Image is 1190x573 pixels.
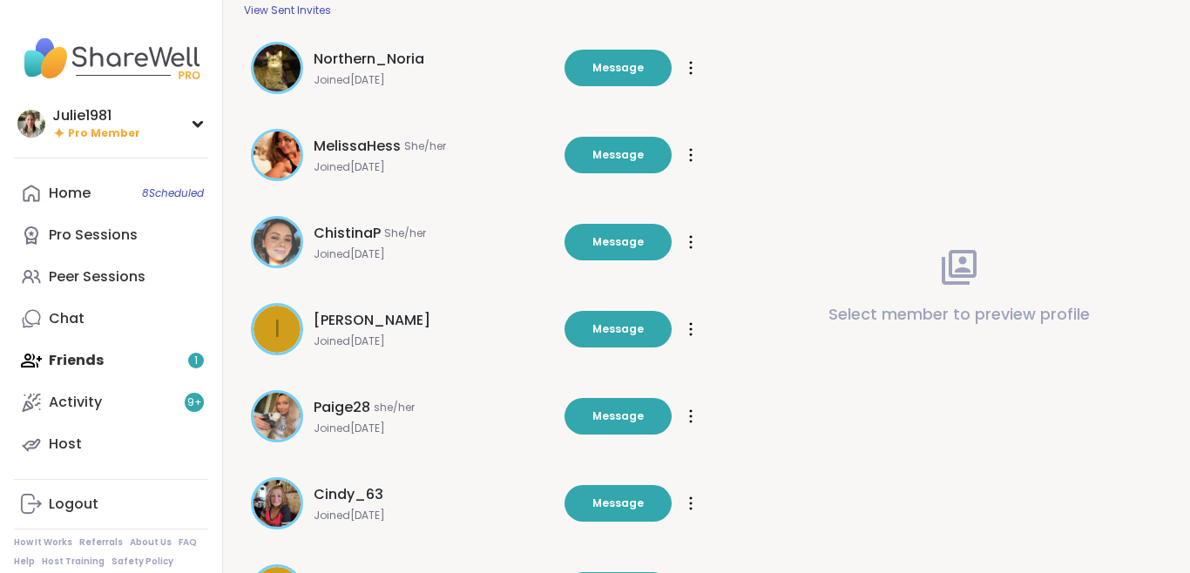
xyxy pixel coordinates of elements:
[14,214,208,256] a: Pro Sessions
[565,398,672,435] button: Message
[14,256,208,298] a: Peer Sessions
[254,480,301,527] img: Cindy_63
[314,421,554,435] span: Joined [DATE]
[404,139,446,153] span: She/her
[254,219,301,266] img: ChistinaP
[42,556,105,568] a: Host Training
[14,483,208,525] a: Logout
[274,311,281,347] span: I
[314,160,554,174] span: Joined [DATE]
[49,393,102,412] div: Activity
[142,186,204,200] span: 8 Scheduled
[314,509,554,522] span: Joined [DATE]
[565,50,672,86] button: Message
[592,147,644,163] span: Message
[254,44,301,91] img: Northern_Noria
[49,267,145,286] div: Peer Sessions
[17,110,45,138] img: Julie1981
[314,136,401,157] span: MelissaHess
[49,495,98,514] div: Logout
[49,435,82,454] div: Host
[592,60,644,76] span: Message
[14,536,72,549] a: How It Works
[49,309,85,328] div: Chat
[592,495,644,511] span: Message
[49,184,91,203] div: Home
[314,73,554,87] span: Joined [DATE]
[565,224,672,260] button: Message
[112,556,173,568] a: Safety Policy
[254,131,301,179] img: MelissaHess
[244,3,331,17] div: View Sent Invites
[14,28,208,89] img: ShareWell Nav Logo
[828,302,1090,327] p: Select member to preview profile
[565,485,672,522] button: Message
[187,395,202,410] span: 9 +
[14,298,208,340] a: Chat
[384,226,426,240] span: She/her
[254,393,301,440] img: Paige28
[374,401,415,415] span: she/her
[130,536,172,549] a: About Us
[68,126,140,141] span: Pro Member
[592,408,644,424] span: Message
[592,234,644,250] span: Message
[314,247,554,261] span: Joined [DATE]
[314,310,430,331] span: [PERSON_NAME]
[52,106,140,125] div: Julie1981
[14,381,208,423] a: Activity9+
[314,484,383,505] span: Cindy_63
[14,423,208,465] a: Host
[565,311,672,347] button: Message
[79,536,123,549] a: Referrals
[14,172,208,214] a: Home8Scheduled
[592,321,644,337] span: Message
[14,556,35,568] a: Help
[314,223,381,244] span: ChistinaP
[179,536,197,549] a: FAQ
[565,137,672,173] button: Message
[49,226,138,245] div: Pro Sessions
[314,397,370,418] span: Paige28
[314,49,424,70] span: Northern_Noria
[314,334,554,348] span: Joined [DATE]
